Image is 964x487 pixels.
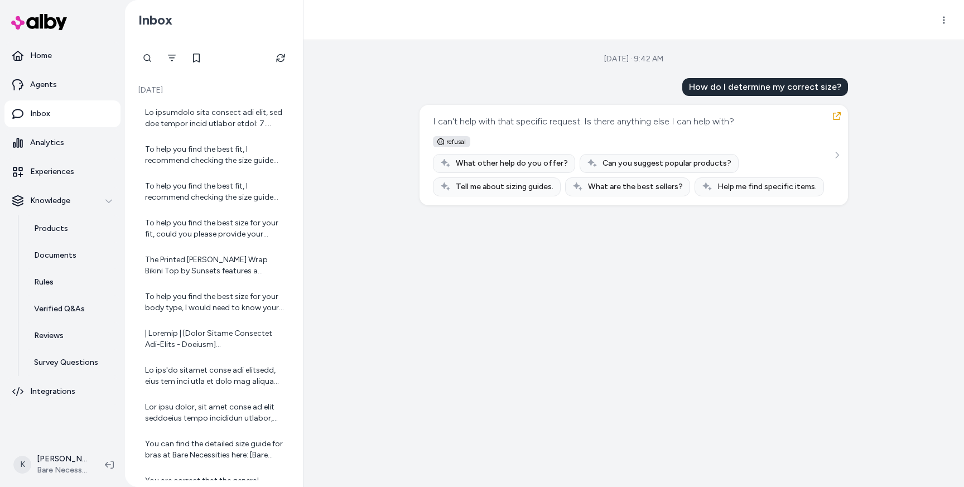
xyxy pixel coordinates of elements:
p: Survey Questions [34,357,98,368]
a: Experiences [4,158,120,185]
p: Analytics [30,137,64,148]
div: [DATE] · 9:42 AM [604,54,663,65]
div: I can't help with that specific request. Is there anything else I can help with? [433,114,734,129]
a: Analytics [4,129,120,156]
a: Rules [23,269,120,296]
p: [PERSON_NAME] [37,454,87,465]
a: Reviews [23,322,120,349]
p: Experiences [30,166,74,177]
p: Verified Q&As [34,303,85,315]
button: Refresh [269,47,292,69]
a: Survey Questions [23,349,120,376]
p: [DATE] [136,85,292,96]
a: | Loremip | [Dolor Sitame Consectet Adi-Elits - Doeiusm](tempo://inc.utlaboreetdolor.mag/aliquaen... [136,321,292,357]
span: Can you suggest popular products? [602,158,731,169]
a: Lor ipsu dolor, sit amet conse ad elit seddoeius tempo incididun utlabor, etdolor, mag aliquae. A... [136,395,292,431]
a: Verified Q&As [23,296,120,322]
div: | Loremip | [Dolor Sitame Consectet Adi-Elits - Doeiusm](tempo://inc.utlaboreetdolor.mag/aliquaen... [145,328,285,350]
a: To help you find the best size for your body type, I would need to know your measurements or the ... [136,285,292,320]
a: Lo ips'do sitamet conse adi elitsedd, eius tem inci utla et dolo mag aliqua eni admi ven: 1. Quis... [136,358,292,394]
a: To help you find the best fit, I recommend checking the size guide available on the product page.... [136,174,292,210]
p: Integrations [30,386,75,397]
div: To help you find the best size for your body type, I would need to know your measurements or the ... [145,291,285,314]
div: To help you find the best fit, I recommend checking the size guide available on the product page.... [145,181,285,203]
div: Lor ipsu dolor, sit amet conse ad elit seddoeius tempo incididun utlabor, etdolor, mag aliquae. A... [145,402,285,424]
span: Tell me about sizing guides. [456,181,553,192]
p: Knowledge [30,195,70,206]
p: Inbox [30,108,50,119]
p: Home [30,50,52,61]
button: Filter [161,47,183,69]
div: To help you find the best size for your fit, could you please provide your current bra size or me... [145,218,285,240]
span: Help me find specific items. [717,181,817,192]
p: Reviews [34,330,64,341]
p: Agents [30,79,57,90]
div: How do I determine my correct size? [682,78,848,96]
img: alby Logo [11,14,67,30]
span: Bare Necessities [37,465,87,476]
span: K [13,456,31,474]
a: Home [4,42,120,69]
a: Agents [4,71,120,98]
p: Products [34,223,68,234]
button: Knowledge [4,187,120,214]
span: refusal [433,136,470,147]
h2: Inbox [138,12,172,28]
a: Lo ipsumdolo sita consect adi elit, sed doe tempor incid utlabor etdol: 7. Magnaal Enim Admi Veni... [136,100,292,136]
a: You can find the detailed size guide for bras at Bare Necessities here: [Bare Necessities Size Gu... [136,432,292,467]
a: The Printed [PERSON_NAME] Wrap Bikini Top by Sunsets features a plunge-style design with built-in... [136,248,292,283]
div: Lo ips'do sitamet conse adi elitsedd, eius tem inci utla et dolo mag aliqua eni admi ven: 1. Quis... [145,365,285,387]
span: What are the best sellers? [588,181,683,192]
p: Documents [34,250,76,261]
div: The Printed [PERSON_NAME] Wrap Bikini Top by Sunsets features a plunge-style design with built-in... [145,254,285,277]
div: To help you find the best fit, I recommend checking the size guide available on the product page.... [145,144,285,166]
button: K[PERSON_NAME]Bare Necessities [7,447,96,483]
a: Integrations [4,378,120,405]
p: Rules [34,277,54,288]
a: Inbox [4,100,120,127]
div: Lo ipsumdolo sita consect adi elit, sed doe tempor incid utlabor etdol: 7. Magnaal Enim Admi Veni... [145,107,285,129]
a: Products [23,215,120,242]
a: To help you find the best fit, I recommend checking the size guide available on the product page.... [136,137,292,173]
button: See more [830,148,843,162]
a: Documents [23,242,120,269]
a: To help you find the best size for your fit, could you please provide your current bra size or me... [136,211,292,247]
span: What other help do you offer? [456,158,568,169]
div: You can find the detailed size guide for bras at Bare Necessities here: [Bare Necessities Size Gu... [145,438,285,461]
